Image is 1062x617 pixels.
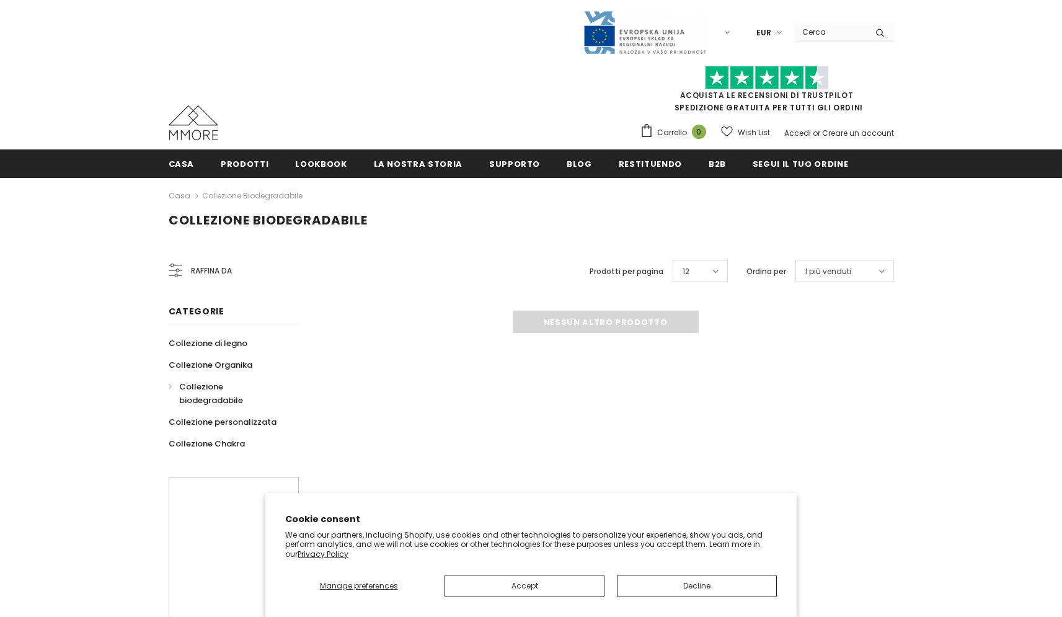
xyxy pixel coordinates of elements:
span: Categorie [169,305,224,317]
span: Collezione biodegradabile [179,381,243,406]
span: 0 [692,125,706,139]
a: B2B [709,149,726,177]
span: I più venduti [805,265,851,278]
a: Wish List [721,122,770,143]
a: Collezione di legno [169,332,247,354]
a: Blog [567,149,592,177]
a: supporto [489,149,540,177]
a: Segui il tuo ordine [753,149,848,177]
span: supporto [489,158,540,170]
a: Creare un account [822,128,894,138]
span: Prodotti [221,158,268,170]
img: Casi MMORE [169,105,218,140]
span: SPEDIZIONE GRATUITA PER TUTTI GLI ORDINI [640,71,894,113]
span: Carrello [657,127,687,139]
a: Collezione Chakra [169,433,245,455]
button: Manage preferences [285,575,432,597]
span: Collezione Organika [169,359,252,371]
span: Restituendo [619,158,682,170]
span: Collezione di legno [169,337,247,349]
span: Segui il tuo ordine [753,158,848,170]
img: Fidati di Pilot Stars [705,66,829,90]
a: Lookbook [295,149,347,177]
button: Accept [445,575,604,597]
a: La nostra storia [374,149,462,177]
span: Collezione Chakra [169,438,245,450]
span: Wish List [738,127,770,139]
label: Ordina per [746,265,786,278]
span: or [813,128,820,138]
span: Blog [567,158,592,170]
input: Search Site [795,23,866,41]
span: B2B [709,158,726,170]
a: Collezione biodegradabile [202,190,303,201]
span: Collezione biodegradabile [169,211,368,229]
a: Casa [169,189,190,203]
a: Accedi [784,128,811,138]
p: We and our partners, including Shopify, use cookies and other technologies to personalize your ex... [285,530,777,559]
span: EUR [756,27,771,39]
a: Collezione Organika [169,354,252,376]
span: La nostra storia [374,158,462,170]
span: Manage preferences [320,580,398,591]
a: Prodotti [221,149,268,177]
a: Collezione personalizzata [169,411,277,433]
span: Casa [169,158,195,170]
a: Casa [169,149,195,177]
h2: Cookie consent [285,513,777,526]
a: Acquista le recensioni di TrustPilot [680,90,854,100]
img: Javni Razpis [583,10,707,55]
a: Collezione biodegradabile [169,376,285,411]
a: Javni Razpis [583,27,707,37]
a: Restituendo [619,149,682,177]
span: Lookbook [295,158,347,170]
a: Privacy Policy [298,549,348,559]
span: 12 [683,265,689,278]
a: Carrello 0 [640,123,712,142]
button: Decline [617,575,777,597]
label: Prodotti per pagina [590,265,663,278]
span: Collezione personalizzata [169,416,277,428]
span: Raffina da [191,264,232,278]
